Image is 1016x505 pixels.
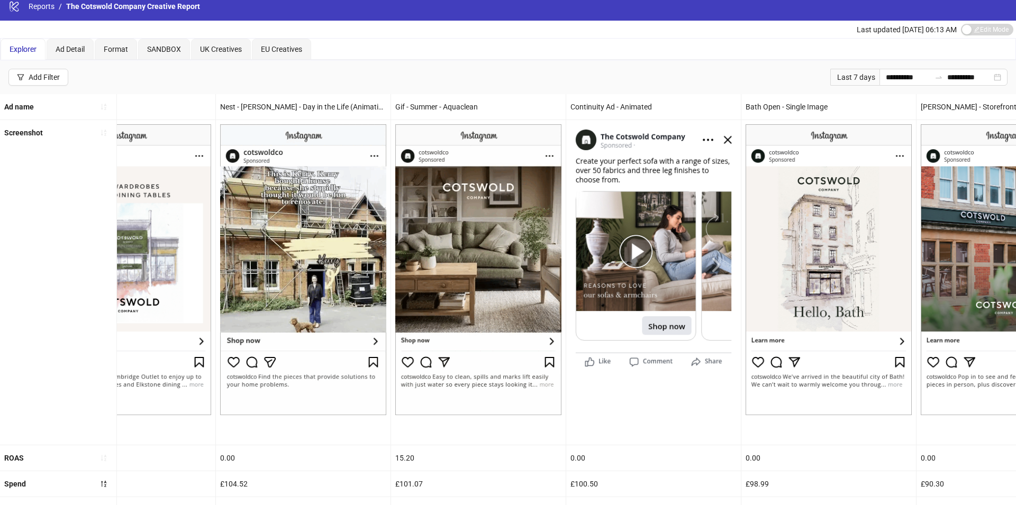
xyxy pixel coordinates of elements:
[41,94,215,120] div: Outlet Offer - [DATE]
[216,445,391,471] div: 0.00
[66,2,200,11] span: The Cotswold Company Creative Report
[391,445,566,471] div: 15.20
[830,69,879,86] div: Last 7 days
[104,45,128,53] span: Format
[857,25,957,34] span: Last updated [DATE] 06:13 AM
[566,471,741,497] div: £100.50
[41,471,215,497] div: £110.37
[45,124,211,415] img: Screenshot 6716731861694
[17,74,24,81] span: filter
[147,45,181,53] span: SANDBOX
[216,471,391,497] div: £104.52
[29,73,60,81] div: Add Filter
[100,129,107,136] span: sort-ascending
[391,94,566,120] div: Gif - Summer - Aquaclean
[746,124,912,415] img: Screenshot 6552027155694
[100,454,107,462] span: sort-ascending
[4,454,24,462] b: ROAS
[216,94,391,120] div: Nest - [PERSON_NAME] - Day in the Life (Animation) - Aug – Copy
[41,445,215,471] div: 0.00
[220,124,386,415] img: Screenshot 6801766558694
[8,69,68,86] button: Add Filter
[391,471,566,497] div: £101.07
[56,45,85,53] span: Ad Detail
[261,45,302,53] span: EU Creatives
[741,445,916,471] div: 0.00
[566,94,741,120] div: Continuity Ad - Animated
[395,124,561,415] img: Screenshot 6721077443894
[741,94,916,120] div: Bath Open - Single Image
[200,45,242,53] span: UK Creatives
[4,128,43,137] b: Screenshot
[935,73,943,81] span: swap-right
[100,103,107,111] span: sort-ascending
[100,480,107,488] span: sort-descending
[4,103,34,111] b: Ad name
[741,471,916,497] div: £98.99
[570,124,737,370] img: Screenshot 6790476560494
[4,480,26,488] b: Spend
[10,45,37,53] span: Explorer
[935,73,943,81] span: to
[59,1,62,12] li: /
[26,1,57,12] a: Reports
[566,445,741,471] div: 0.00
